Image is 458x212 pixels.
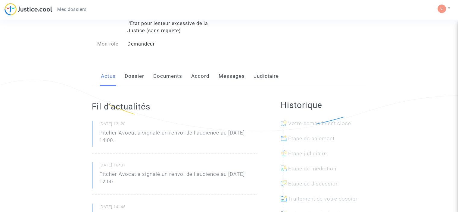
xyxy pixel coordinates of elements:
[254,66,279,86] a: Judiciaire
[5,3,52,15] img: jc-logo.svg
[99,163,257,170] small: [DATE] 16h37
[87,40,123,48] div: Mon rôle
[123,40,229,48] div: Demandeur
[57,7,86,12] span: Mes dossiers
[281,100,366,110] h2: Historique
[52,5,91,14] a: Mes dossiers
[191,66,210,86] a: Accord
[153,66,182,86] a: Documents
[438,5,446,13] img: 9f6f0f35699573b3c33903e42819ee2d
[123,13,229,34] div: Mise en cause de la responsabilité de l'Etat pour lenteur excessive de la Justice (sans requête)
[101,66,116,86] a: Actus
[219,66,245,86] a: Messages
[125,66,144,86] a: Dossier
[87,13,123,34] div: Catégorie
[99,204,257,212] small: [DATE] 14h45
[99,170,257,188] p: Pitcher Avocat a signalé un renvoi de l'audience au [DATE] 12:00.
[92,101,257,112] h2: Fil d’actualités
[288,120,351,126] span: Votre demande est close
[99,129,257,147] p: Pitcher Avocat a signalé un renvoi de l'audience au [DATE] 14:00.
[99,121,257,129] small: [DATE] 12h20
